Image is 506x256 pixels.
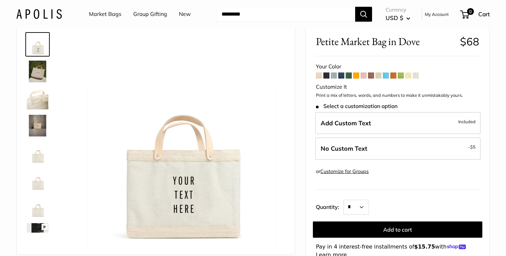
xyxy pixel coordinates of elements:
label: Quantity: [316,198,343,215]
a: New [179,9,191,19]
span: Select a customization option [316,103,397,109]
img: Petite Market Bag in Dove [27,88,48,109]
a: Market Bags [89,9,121,19]
input: Search... [216,7,355,22]
div: Customize It [316,82,479,92]
label: Add Custom Text [315,112,481,134]
a: Petite Market Bag in Dove [25,59,50,84]
div: Your Color [316,62,479,72]
img: Petite Market Bag in Dove [27,61,48,82]
a: Petite Market Bag in Dove [25,32,50,57]
a: Petite Market Bag in Dove [25,222,50,246]
span: Currency [386,5,410,15]
a: My Account [425,10,449,18]
button: USD $ [386,13,410,23]
span: 0 [467,8,474,15]
a: Petite Market Bag in Dove [25,195,50,219]
img: Petite Market Bag in Dove [27,169,48,191]
span: No Custom Text [321,145,367,152]
img: Petite Market Bag in Dove [27,115,48,136]
span: $68 [460,35,479,48]
img: Petite Market Bag in Dove [71,34,285,248]
img: Petite Market Bag in Dove [27,34,48,55]
a: Petite Market Bag in Dove [25,141,50,165]
label: Leave Blank [315,137,481,160]
span: USD $ [386,14,403,21]
span: Cart [478,10,490,18]
a: Petite Market Bag in Dove [25,86,50,111]
span: - [468,143,476,151]
img: Petite Market Bag in Dove [27,223,48,245]
div: or [316,167,369,176]
a: Customize for Groups [320,168,369,174]
span: Included [458,118,476,126]
button: Search [355,7,372,22]
a: Petite Market Bag in Dove [25,168,50,192]
span: Petite Market Bag in Dove [316,35,455,48]
img: Petite Market Bag in Dove [27,142,48,164]
span: $5 [470,144,476,150]
button: Add to cart [313,221,482,238]
a: Petite Market Bag in Dove [25,113,50,138]
img: Apolis [16,9,62,19]
a: 0 Cart [461,9,490,20]
span: Add Custom Text [321,119,371,127]
p: Print a mix of letters, words, and numbers to make it unmistakably yours. [316,92,479,99]
a: Group Gifting [133,9,167,19]
img: Petite Market Bag in Dove [27,196,48,218]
